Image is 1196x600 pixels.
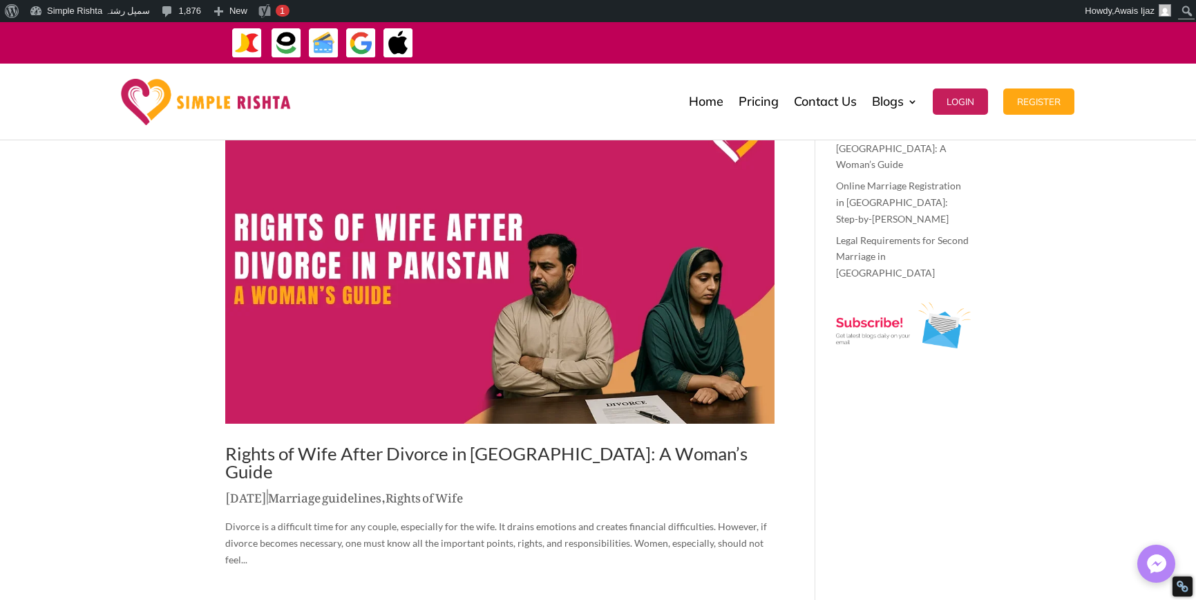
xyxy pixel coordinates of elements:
article: Divorce is a difficult time for any couple, especially for the wife. It drains emotions and creat... [225,104,775,568]
span: Awais Ijaz [1114,6,1155,16]
a: Online Marriage Registration in [GEOGRAPHIC_DATA]: Step-by-[PERSON_NAME] [836,180,961,225]
button: Register [1003,88,1074,115]
img: JazzCash-icon [231,28,263,59]
a: Legal Requirements for Second Marriage in [GEOGRAPHIC_DATA] [836,234,969,279]
a: Blogs [872,67,918,136]
a: Rights of Wife After Divorce in [GEOGRAPHIC_DATA]: A Woman’s Guide [836,126,969,171]
img: EasyPaisa-icon [271,28,302,59]
div: Restore Info Box &#10;&#10;NoFollow Info:&#10; META-Robots NoFollow: &#09;false&#10; META-Robots ... [1176,580,1189,593]
span: 1 [280,6,285,16]
img: Rights of Wife After Divorce in Pakistan: A Woman’s Guide [225,104,775,424]
p: | , [225,487,775,514]
span: [DATE] [225,480,267,509]
a: Login [933,67,988,136]
a: Pricing [739,67,779,136]
a: Marriage guidelines [268,480,381,509]
img: GooglePay-icon [345,28,377,59]
img: Messenger [1143,550,1170,578]
a: Rights of Wife [386,480,463,509]
a: Register [1003,67,1074,136]
img: Credit Cards [308,28,339,59]
a: Home [689,67,723,136]
img: ApplePay-icon [383,28,414,59]
a: Contact Us [794,67,857,136]
a: Rights of Wife After Divorce in [GEOGRAPHIC_DATA]: A Woman’s Guide [225,442,748,482]
button: Login [933,88,988,115]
